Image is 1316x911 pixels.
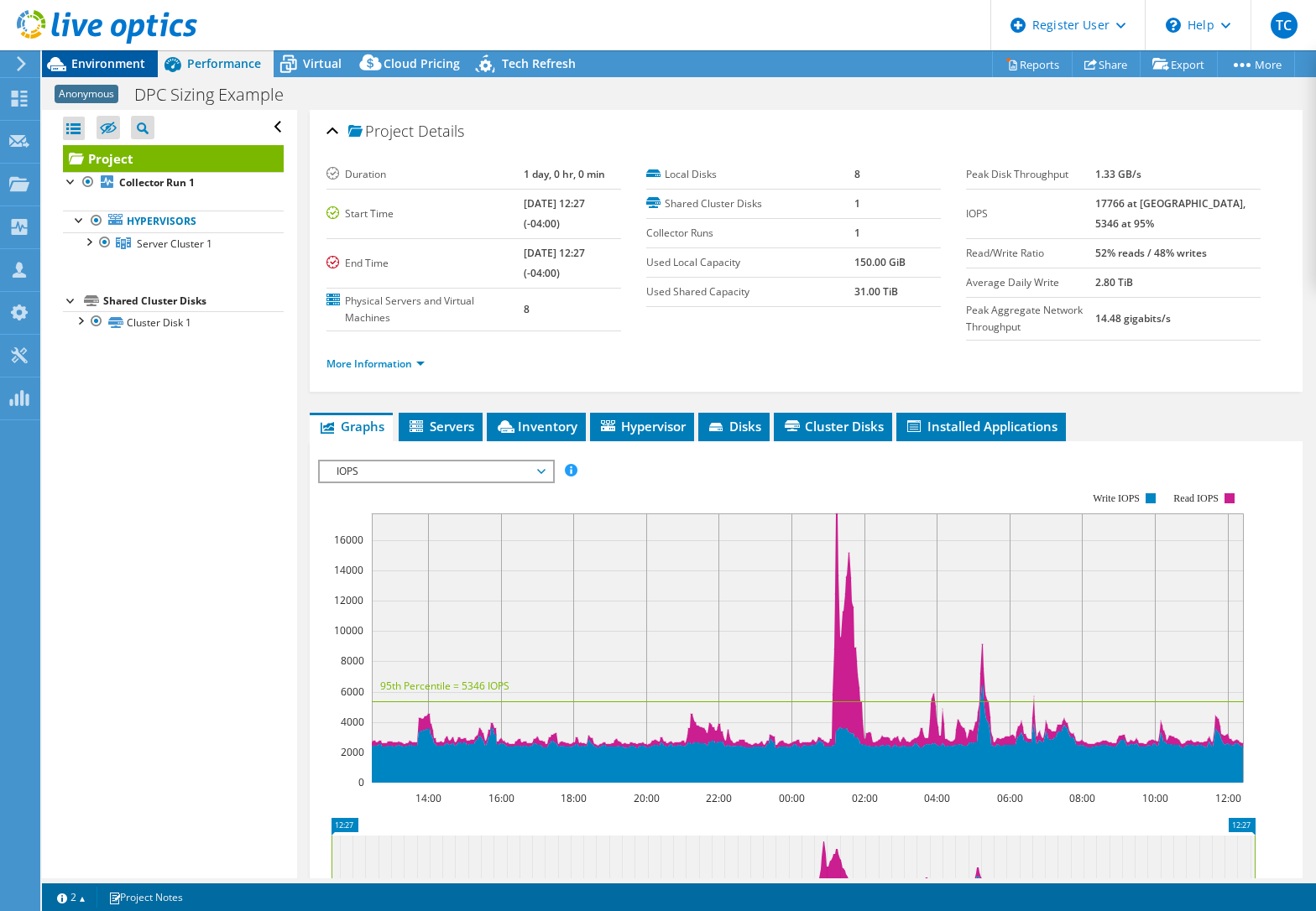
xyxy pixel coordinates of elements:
[966,302,1096,336] label: Peak Aggregate Network Throughput
[341,685,364,699] text: 6000
[705,791,731,805] text: 22:00
[1068,791,1094,805] text: 08:00
[646,225,855,242] label: Collector Runs
[966,245,1096,262] label: Read/Write Ratio
[407,418,474,435] span: Servers
[996,791,1022,805] text: 06:00
[646,284,855,300] label: Used Shared Capacity
[646,254,855,271] label: Used Local Capacity
[328,461,544,482] span: IOPS
[905,418,1057,435] span: Installed Applications
[326,293,525,326] label: Physical Servers and Virtual Machines
[63,232,284,254] a: Server Cluster 1
[326,255,525,272] label: End Time
[1093,492,1140,504] text: Write IOPS
[384,55,460,71] span: Cloud Pricing
[63,211,284,232] a: Hypervisors
[854,226,860,240] b: 1
[778,791,804,805] text: 00:00
[992,51,1073,77] a: Reports
[854,255,906,269] b: 150.00 GiB
[495,418,577,435] span: Inventory
[326,357,425,371] a: More Information
[187,55,261,71] span: Performance
[524,196,585,231] b: [DATE] 12:27 (-04:00)
[646,166,855,183] label: Local Disks
[854,284,898,299] b: 31.00 TiB
[923,791,949,805] text: 04:00
[63,145,284,172] a: Project
[633,791,659,805] text: 20:00
[560,791,586,805] text: 18:00
[418,121,464,141] span: Details
[646,195,855,212] label: Shared Cluster Disks
[1095,275,1133,289] b: 2.80 TiB
[358,775,364,789] text: 0
[137,237,212,251] span: Server Cluster 1
[341,653,364,668] text: 8000
[303,55,342,71] span: Virtual
[63,172,284,194] a: Collector Run 1
[1095,167,1141,181] b: 1.33 GB/s
[348,123,414,140] span: Project
[326,166,525,183] label: Duration
[1072,51,1141,77] a: Share
[782,418,884,435] span: Cluster Disks
[1214,791,1240,805] text: 12:00
[45,887,97,908] a: 2
[341,715,364,729] text: 4000
[854,167,860,181] b: 8
[1141,791,1167,805] text: 10:00
[63,311,284,333] a: Cluster Disk 1
[1140,51,1218,77] a: Export
[71,55,145,71] span: Environment
[380,679,509,693] text: 95th Percentile = 5346 IOPS
[341,745,364,759] text: 2000
[97,887,195,908] a: Project Notes
[524,246,585,280] b: [DATE] 12:27 (-04:00)
[55,85,118,103] span: Anonymous
[1095,196,1245,231] b: 17766 at [GEOGRAPHIC_DATA], 5346 at 95%
[966,206,1096,222] label: IOPS
[598,418,686,435] span: Hypervisor
[1095,311,1171,325] b: 14.48 gigabits/s
[524,167,605,181] b: 1 day, 0 hr, 0 min
[318,418,384,435] span: Graphs
[326,206,525,222] label: Start Time
[1217,51,1295,77] a: More
[334,533,363,547] text: 16000
[415,791,441,805] text: 14:00
[854,196,860,211] b: 1
[1271,12,1298,39] span: TC
[502,55,576,71] span: Tech Refresh
[334,593,363,607] text: 12000
[1166,18,1181,33] svg: \n
[966,166,1096,183] label: Peak Disk Throughput
[966,274,1096,291] label: Average Daily Write
[119,175,195,190] b: Collector Run 1
[127,86,310,104] h1: DPC Sizing Example
[1173,492,1219,504] text: Read IOPS
[524,302,530,316] b: 8
[334,563,363,577] text: 14000
[1095,246,1207,260] b: 52% reads / 48% writes
[707,418,761,435] span: Disks
[488,791,514,805] text: 16:00
[851,791,877,805] text: 02:00
[334,623,363,638] text: 10000
[103,291,284,311] div: Shared Cluster Disks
